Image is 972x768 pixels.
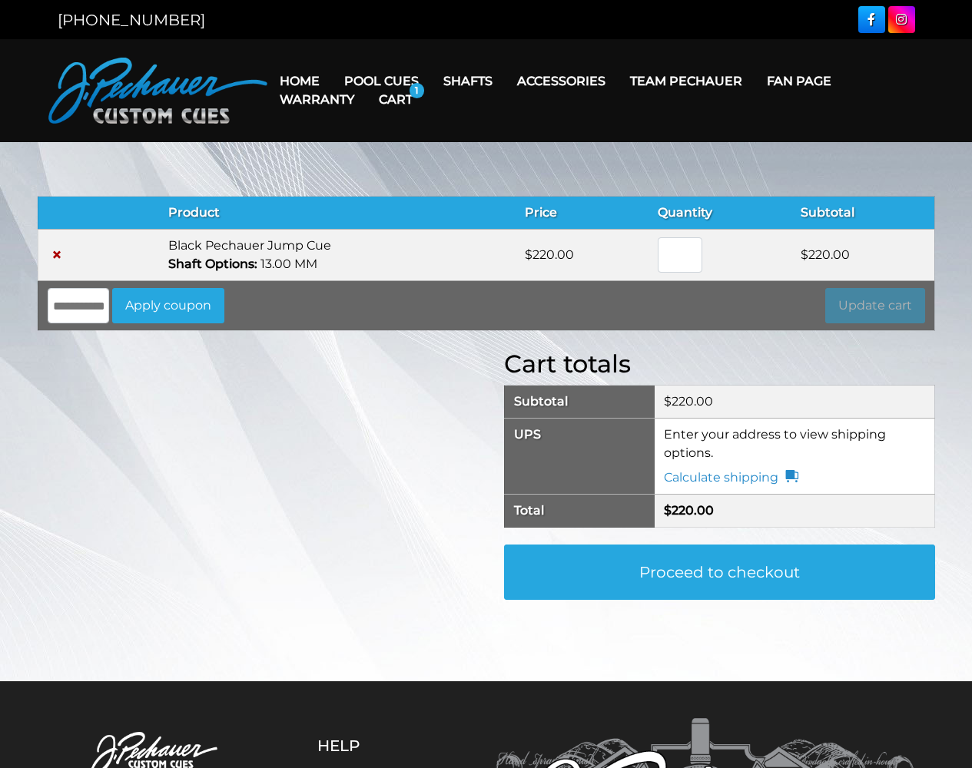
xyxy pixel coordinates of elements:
[791,197,934,230] th: Subtotal
[664,503,714,518] bdi: 220.00
[504,349,935,379] h2: Cart totals
[655,419,934,495] td: Enter your address to view shipping options.
[516,197,649,230] th: Price
[658,237,702,273] input: Product quantity
[525,247,532,262] span: $
[525,247,574,262] bdi: 220.00
[504,419,655,495] th: UPS
[825,288,925,323] button: Update cart
[332,61,431,101] a: Pool Cues
[317,737,436,755] h5: Help
[504,545,935,600] a: Proceed to checkout
[664,468,798,487] a: Calculate shipping
[664,394,713,409] bdi: 220.00
[112,288,224,323] button: Apply coupon
[58,11,205,29] a: [PHONE_NUMBER]
[801,247,850,262] bdi: 220.00
[801,247,808,262] span: $
[504,386,655,419] th: Subtotal
[664,394,672,409] span: $
[267,80,367,119] a: Warranty
[159,230,516,281] td: Black Pechauer Jump Cue
[664,503,672,518] span: $
[159,197,516,230] th: Product
[367,80,425,119] a: Cart
[48,58,267,124] img: Pechauer Custom Cues
[267,61,332,101] a: Home
[649,197,792,230] th: Quantity
[505,61,618,101] a: Accessories
[618,61,755,101] a: Team Pechauer
[504,495,655,528] th: Total
[755,61,844,101] a: Fan Page
[48,246,66,264] a: Remove Black Pechauer Jump Cue from cart
[168,255,506,273] p: 13.00 MM
[431,61,505,101] a: Shafts
[168,255,257,273] dt: Shaft Options:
